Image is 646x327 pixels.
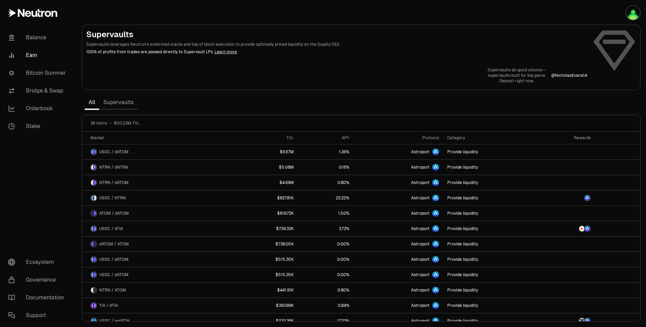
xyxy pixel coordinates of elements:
[298,252,354,267] a: 0.00%
[91,180,93,185] img: NTRN Logo
[234,298,298,313] a: $393.89K
[82,237,234,252] a: dATOM LogoATOM LogodATOM / ATOM
[411,257,430,262] span: Astroport
[94,180,96,185] img: dATOM Logo
[411,318,430,324] span: Astroport
[91,303,93,308] img: TIA Logo
[91,149,93,155] img: USDC Logo
[234,144,298,159] a: $6.67M
[99,303,118,308] span: TIA / dTIA
[579,318,585,324] img: AXL Logo
[91,241,93,247] img: dATOM Logo
[579,226,585,231] img: NTRN Logo
[298,144,354,159] a: 1.36%
[99,180,129,185] span: NTRN / dATOM
[298,160,354,175] a: 0.16%
[94,303,96,308] img: dTIA Logo
[3,64,74,82] a: Bitcoin Summer
[99,272,129,278] span: USDC / dATOM
[94,287,96,293] img: ATOM Logo
[298,190,354,205] a: 22.22%
[354,221,443,236] a: Astroport
[90,120,107,126] span: 38 items
[302,135,349,141] div: APY
[298,206,354,221] a: 1.50%
[94,257,96,262] img: dATOM Logo
[585,318,590,324] img: ASTRO Logo
[94,272,96,278] img: dATOM Logo
[354,298,443,313] a: Astroport
[443,190,535,205] a: Provide liquidity
[90,135,230,141] div: Market
[99,165,128,170] span: NTRN / dNTRN
[82,175,234,190] a: NTRN LogodATOM LogoNTRN / dATOM
[91,257,93,262] img: USDC Logo
[82,298,234,313] a: TIA LogodTIA LogoTIA / dTIA
[411,287,430,293] span: Astroport
[91,318,93,324] img: USDC Logo
[411,226,430,231] span: Astroport
[94,318,96,324] img: wstETH Logo
[234,237,298,252] a: $738.05K
[354,252,443,267] a: Astroport
[3,307,74,324] a: Support
[234,160,298,175] a: $5.08M
[94,211,96,216] img: dATOM Logo
[298,267,354,282] a: 0.00%
[585,195,590,201] img: ASTRO Logo
[443,221,535,236] a: Provide liquidity
[535,190,595,205] a: ASTRO Logo
[354,175,443,190] a: Astroport
[94,195,96,201] img: NTRN Logo
[234,252,298,267] a: $515.35K
[99,318,130,324] span: USDC / wstETH
[214,49,237,55] a: Learn more
[447,135,531,141] div: Category
[3,271,74,289] a: Governance
[443,267,535,282] a: Provide liquidity
[3,253,74,271] a: Ecosystem
[298,175,354,190] a: 0.80%
[234,206,298,221] a: $819.72K
[411,241,430,247] span: Astroport
[354,206,443,221] a: Astroport
[443,298,535,313] a: Provide liquidity
[298,237,354,252] a: 0.00%
[411,303,430,308] span: Astroport
[354,190,443,205] a: Astroport
[411,272,430,278] span: Astroport
[94,149,96,155] img: dATOM Logo
[443,160,535,175] a: Provide liquidity
[626,6,640,20] img: brainKID
[238,135,294,141] div: TVL
[94,226,96,231] img: dTIA Logo
[99,211,129,216] span: ATOM / dATOM
[443,237,535,252] a: Provide liquidity
[86,49,587,55] p: 100% of profits from trades are passed directly to Supervault LPs.
[82,252,234,267] a: USDC LogodATOM LogoUSDC / dATOM
[358,135,439,141] div: Protocol
[3,29,74,46] a: Balance
[82,190,234,205] a: USDC LogoNTRN LogoUSDC / NTRN
[354,237,443,252] a: Astroport
[298,283,354,298] a: 0.80%
[86,29,587,40] h2: Supervaults
[298,221,354,236] a: 3.73%
[298,298,354,313] a: 0.84%
[487,78,546,84] p: Deposit right now.
[487,67,546,73] p: Supervaults do good volume—
[82,221,234,236] a: USDC LogodTIA LogoUSDC / dTIA
[487,73,546,78] p: supervaults built for big game.
[85,96,99,109] a: All
[234,283,298,298] a: $441.91K
[234,221,298,236] a: $739.32K
[99,257,129,262] span: USDC / dATOM
[354,267,443,282] a: Astroport
[3,100,74,117] a: Orderbook
[94,165,96,170] img: dNTRN Logo
[585,226,590,231] img: ASTRO Logo
[443,144,535,159] a: Provide liquidity
[411,180,430,185] span: Astroport
[3,117,74,135] a: Stake
[91,272,93,278] img: USDC Logo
